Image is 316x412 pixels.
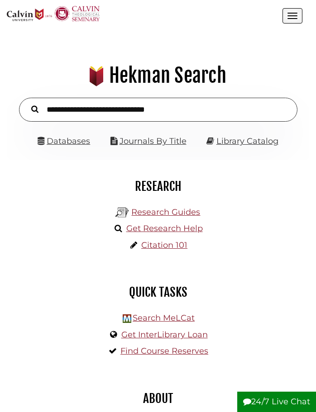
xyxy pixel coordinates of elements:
[31,105,38,114] i: Search
[120,136,187,146] a: Journals By Title
[121,330,208,340] a: Get InterLibrary Loan
[131,207,200,217] a: Research Guides
[11,63,304,88] h1: Hekman Search
[115,206,129,219] img: Hekman Library Logo
[126,223,203,233] a: Get Research Help
[14,391,302,406] h2: About
[54,6,100,21] img: Calvin Theological Seminary
[133,313,195,323] a: Search MeLCat
[216,136,278,146] a: Library Catalog
[14,284,302,300] h2: Quick Tasks
[141,240,187,250] a: Citation 101
[282,8,302,24] button: Open the menu
[14,179,302,194] h2: Research
[27,103,43,114] button: Search
[120,346,208,356] a: Find Course Reserves
[123,314,131,323] img: Hekman Library Logo
[38,136,90,146] a: Databases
